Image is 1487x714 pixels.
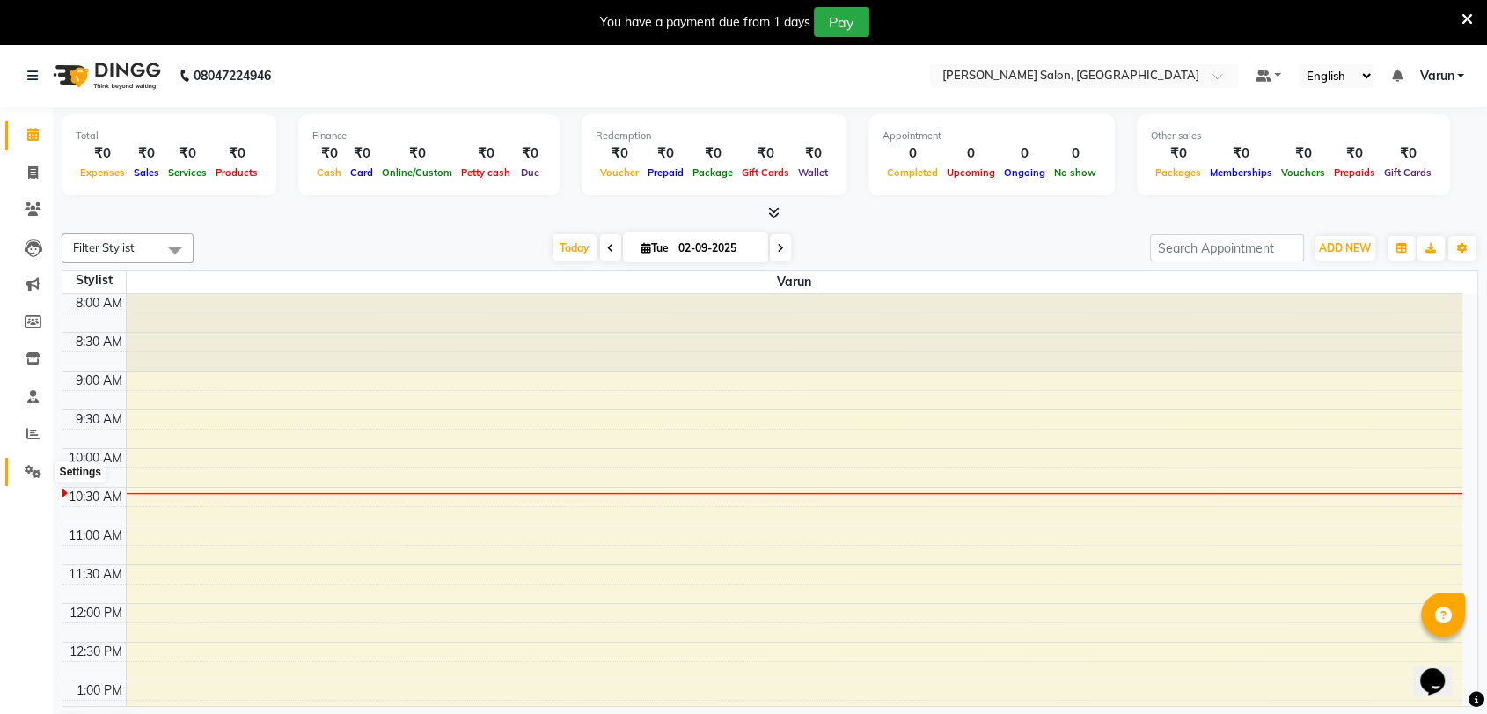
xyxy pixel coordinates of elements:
div: 0 [883,144,942,164]
div: 9:00 AM [72,372,126,390]
span: Varun [127,271,1463,293]
div: 9:30 AM [72,410,126,429]
div: 10:00 AM [65,449,126,467]
span: Gift Cards [1380,166,1436,179]
div: 1:00 PM [73,681,126,700]
span: Cash [312,166,346,179]
span: ADD NEW [1319,241,1371,254]
div: ₹0 [129,144,164,164]
div: 10:30 AM [65,488,126,506]
div: 8:30 AM [72,333,126,351]
div: ₹0 [737,144,794,164]
div: Total [76,129,262,144]
div: You have a payment due from 1 days [600,13,810,32]
div: Appointment [883,129,1101,144]
span: Today [553,234,597,261]
div: ₹0 [346,144,377,164]
button: ADD NEW [1315,236,1375,261]
span: Varun [1419,67,1454,85]
div: ₹0 [643,144,688,164]
input: 2025-09-02 [673,235,761,261]
div: 12:30 PM [66,643,126,661]
div: 11:30 AM [65,565,126,584]
div: Settings [55,462,106,483]
span: Prepaids [1330,166,1380,179]
div: ₹0 [1205,144,1277,164]
span: Prepaid [643,166,688,179]
span: Products [211,166,262,179]
div: 11:00 AM [65,526,126,545]
div: 8:00 AM [72,294,126,313]
span: No show [1050,166,1101,179]
span: Memberships [1205,166,1277,179]
div: Stylist [62,271,126,290]
div: ₹0 [1151,144,1205,164]
div: ₹0 [312,144,346,164]
iframe: chat widget [1413,644,1469,696]
div: ₹0 [377,144,457,164]
span: Online/Custom [377,166,457,179]
span: Sales [129,166,164,179]
div: ₹0 [76,144,129,164]
span: Filter Stylist [73,240,135,254]
div: Redemption [596,129,832,144]
span: Ongoing [1000,166,1050,179]
span: Services [164,166,211,179]
div: ₹0 [1380,144,1436,164]
div: 12:00 PM [66,604,126,622]
span: Petty cash [457,166,515,179]
span: Gift Cards [737,166,794,179]
div: 0 [1000,144,1050,164]
div: ₹0 [457,144,515,164]
div: Finance [312,129,546,144]
span: Upcoming [942,166,1000,179]
span: Wallet [794,166,832,179]
div: ₹0 [1330,144,1380,164]
span: Package [688,166,737,179]
span: Voucher [596,166,643,179]
div: ₹0 [211,144,262,164]
div: 0 [1050,144,1101,164]
div: ₹0 [1277,144,1330,164]
div: ₹0 [515,144,546,164]
input: Search Appointment [1150,234,1304,261]
img: logo [45,51,165,100]
span: Tue [637,241,673,254]
span: Card [346,166,377,179]
b: 08047224946 [194,51,271,100]
span: Packages [1151,166,1205,179]
div: ₹0 [596,144,643,164]
div: 0 [942,144,1000,164]
div: ₹0 [164,144,211,164]
span: Due [516,166,544,179]
div: ₹0 [688,144,737,164]
div: Other sales [1151,129,1436,144]
span: Completed [883,166,942,179]
span: Expenses [76,166,129,179]
button: Pay [814,7,869,37]
div: ₹0 [794,144,832,164]
span: Vouchers [1277,166,1330,179]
